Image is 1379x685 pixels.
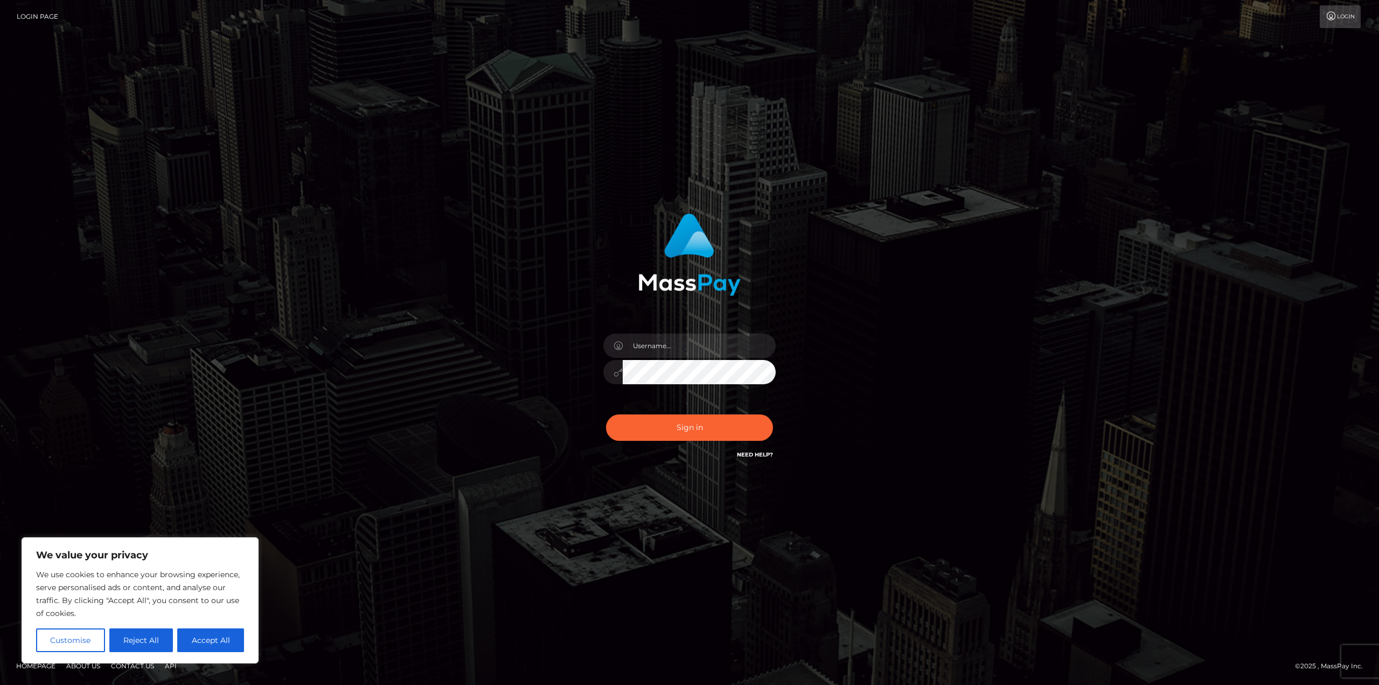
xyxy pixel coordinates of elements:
[1295,660,1371,672] div: © 2025 , MassPay Inc.
[22,537,259,663] div: We value your privacy
[623,334,776,358] input: Username...
[606,414,773,441] button: Sign in
[109,628,173,652] button: Reject All
[12,658,60,674] a: Homepage
[36,568,244,620] p: We use cookies to enhance your browsing experience, serve personalised ads or content, and analys...
[638,213,741,296] img: MassPay Login
[737,451,773,458] a: Need Help?
[1320,5,1361,28] a: Login
[17,5,58,28] a: Login Page
[36,628,105,652] button: Customise
[161,658,181,674] a: API
[107,658,158,674] a: Contact Us
[62,658,105,674] a: About Us
[177,628,244,652] button: Accept All
[36,549,244,562] p: We value your privacy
